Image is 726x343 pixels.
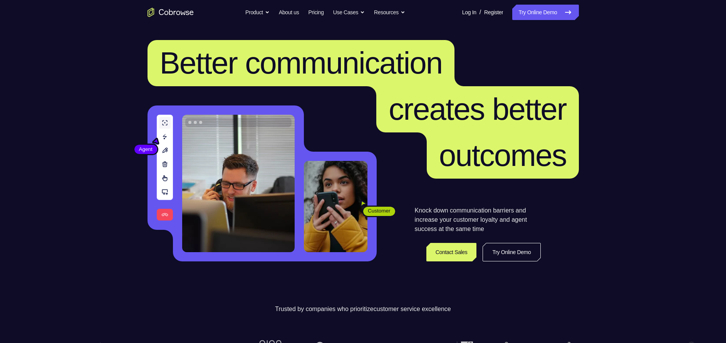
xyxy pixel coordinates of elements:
[333,5,365,20] button: Use Cases
[484,5,503,20] a: Register
[182,115,295,252] img: A customer support agent talking on the phone
[426,243,477,261] a: Contact Sales
[245,5,270,20] button: Product
[483,243,540,261] a: Try Online Demo
[160,46,443,80] span: Better communication
[512,5,578,20] a: Try Online Demo
[374,5,405,20] button: Resources
[148,8,194,17] a: Go to the home page
[308,5,324,20] a: Pricing
[279,5,299,20] a: About us
[389,92,566,126] span: creates better
[462,5,476,20] a: Log In
[480,8,481,17] span: /
[415,206,541,234] p: Knock down communication barriers and increase your customer loyalty and agent success at the sam...
[374,306,451,312] span: customer service excellence
[439,138,567,172] span: outcomes
[304,161,367,252] img: A customer holding their phone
